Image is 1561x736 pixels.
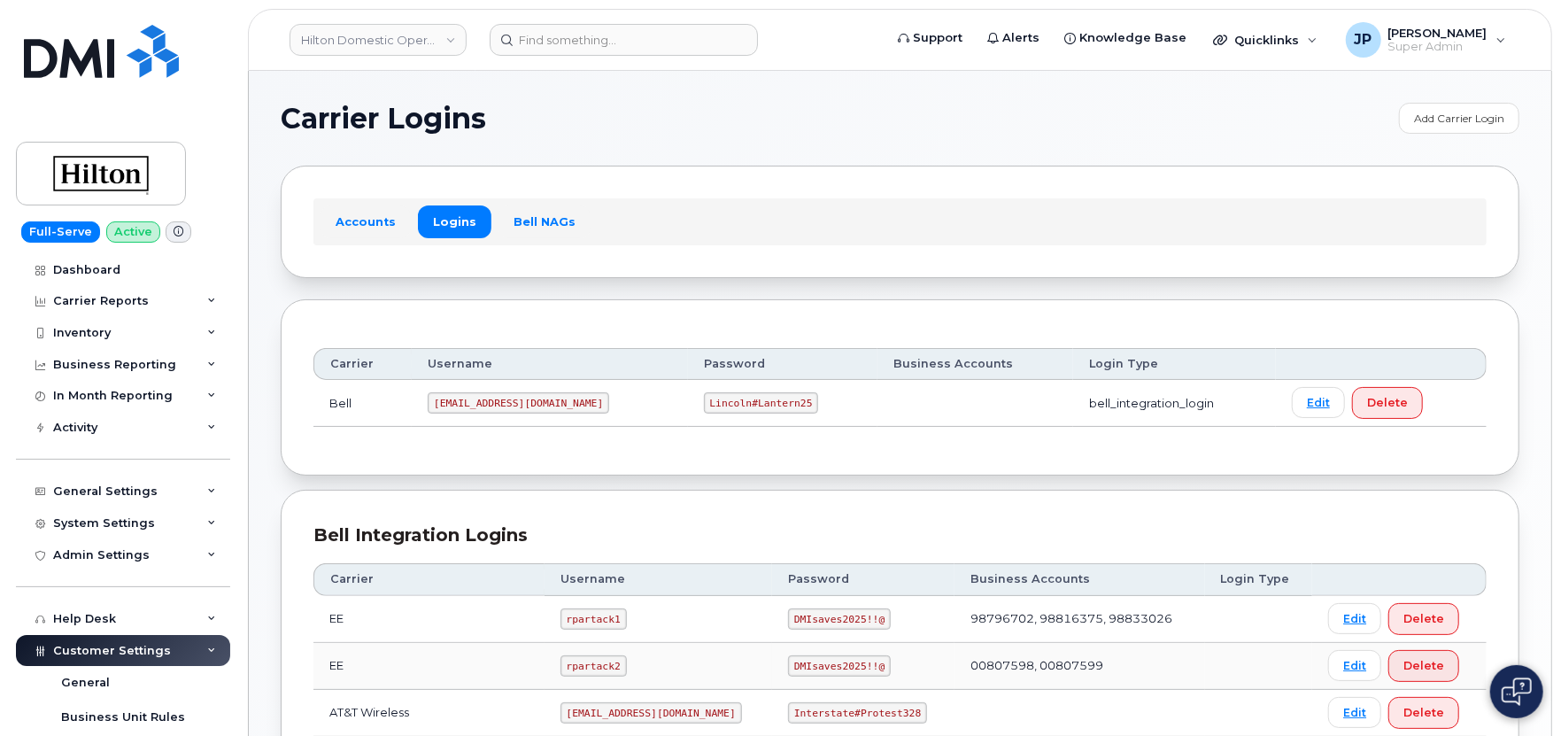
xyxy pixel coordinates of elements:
[1328,603,1381,634] a: Edit
[954,596,1204,643] td: 98796702, 98816375, 98833026
[1328,650,1381,681] a: Edit
[1502,678,1532,706] img: Open chat
[1328,697,1381,728] a: Edit
[954,563,1204,595] th: Business Accounts
[498,205,591,237] a: Bell NAGs
[1352,387,1423,419] button: Delete
[788,655,891,677] code: DMIsaves2025!!@
[772,563,954,595] th: Password
[688,348,877,380] th: Password
[1367,394,1408,411] span: Delete
[704,392,819,414] code: Lincoln#Lantern25
[788,608,891,630] code: DMIsaves2025!!@
[313,380,412,427] td: Bell
[1073,348,1276,380] th: Login Type
[1292,387,1345,418] a: Edit
[281,105,486,132] span: Carrier Logins
[1388,650,1459,682] button: Delete
[313,563,545,595] th: Carrier
[412,348,688,380] th: Username
[1399,103,1519,134] a: Add Carrier Login
[560,655,627,677] code: rpartack2
[428,392,609,414] code: [EMAIL_ADDRESS][DOMAIN_NAME]
[313,348,412,380] th: Carrier
[313,523,1487,548] div: Bell Integration Logins
[1403,610,1444,627] span: Delete
[418,205,491,237] a: Logins
[877,348,1073,380] th: Business Accounts
[313,643,545,690] td: EE
[1205,563,1313,595] th: Login Type
[788,702,927,724] code: Interstate#Protest328
[321,205,411,237] a: Accounts
[545,563,772,595] th: Username
[1403,657,1444,674] span: Delete
[1388,603,1459,635] button: Delete
[954,643,1204,690] td: 00807598, 00807599
[1388,697,1459,729] button: Delete
[313,596,545,643] td: EE
[560,608,627,630] code: rpartack1
[1403,704,1444,721] span: Delete
[1073,380,1276,427] td: bell_integration_login
[560,702,742,724] code: [EMAIL_ADDRESS][DOMAIN_NAME]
